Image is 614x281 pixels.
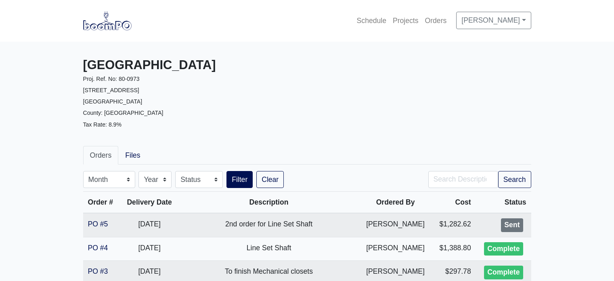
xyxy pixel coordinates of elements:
[359,237,432,261] td: [PERSON_NAME]
[422,12,450,30] a: Orders
[432,192,476,213] th: Cost
[226,171,253,188] button: Filter
[83,146,119,165] a: Orders
[456,12,531,29] a: [PERSON_NAME]
[88,267,108,275] a: PO #3
[88,244,108,252] a: PO #4
[428,171,498,188] input: Search
[83,98,142,105] small: [GEOGRAPHIC_DATA]
[476,192,531,213] th: Status
[178,237,359,261] td: Line Set Shaft
[83,110,163,116] small: County: [GEOGRAPHIC_DATA]
[118,146,147,165] a: Files
[359,192,432,213] th: Ordered By
[432,213,476,237] td: $1,282.62
[178,213,359,237] td: 2nd order for Line Set Shaft
[256,171,284,188] a: Clear
[354,12,390,30] a: Schedule
[484,242,523,256] div: Complete
[432,237,476,261] td: $1,388.80
[88,220,108,228] a: PO #5
[83,11,132,30] img: boomPO
[83,192,120,213] th: Order #
[498,171,531,188] button: Search
[178,192,359,213] th: Description
[120,192,179,213] th: Delivery Date
[120,237,179,261] td: [DATE]
[359,213,432,237] td: [PERSON_NAME]
[83,121,122,128] small: Tax Rate: 8.9%
[484,266,523,279] div: Complete
[83,87,139,93] small: [STREET_ADDRESS]
[83,58,301,73] h3: [GEOGRAPHIC_DATA]
[120,213,179,237] td: [DATE]
[501,218,523,232] div: Sent
[390,12,422,30] a: Projects
[83,76,140,82] small: Proj. Ref. No: 80-0973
